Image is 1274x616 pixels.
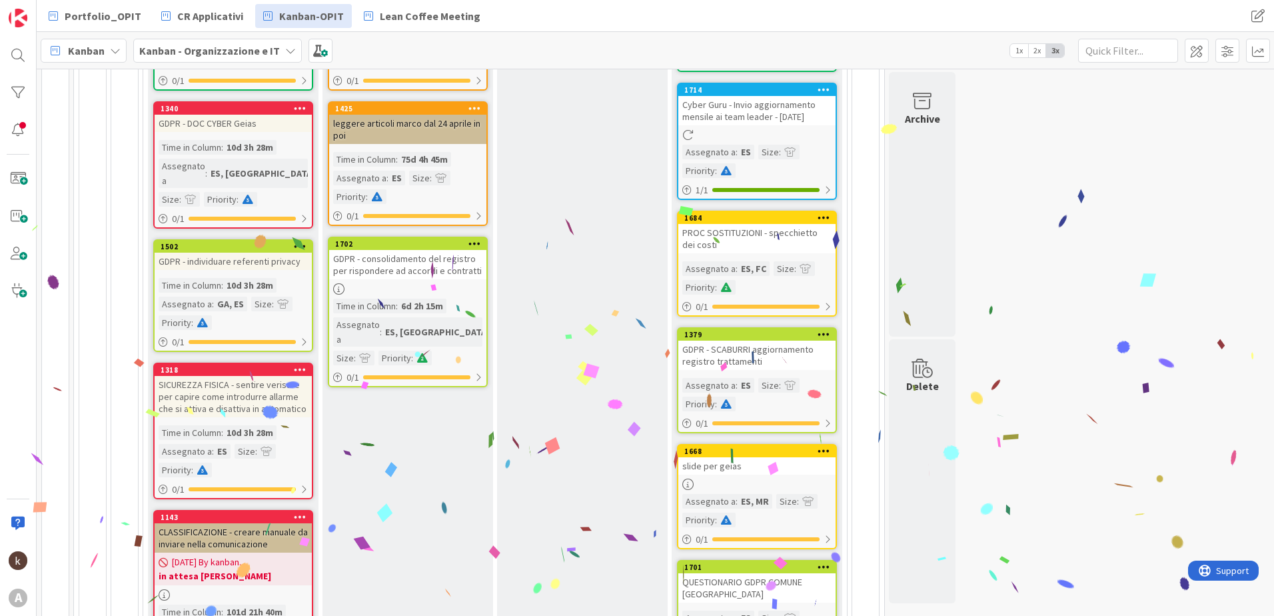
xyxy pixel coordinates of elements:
div: GDPR - SCABURRI aggiornamento registro trattamenti [678,341,836,370]
div: GDPR - consolidamento del registro per rispondere ad accordi e contratti [329,250,486,279]
span: : [221,140,223,155]
span: : [779,145,781,159]
span: 0 / 1 [696,533,708,547]
a: CR Applicativi [153,4,251,28]
div: 1714Cyber Guru - Invio aggiornamento mensile ai team leader - [DATE] [678,84,836,125]
div: 0/1 [678,531,836,548]
div: 10d 3h 28m [223,425,277,440]
div: slide per geias [678,457,836,475]
div: A [9,589,27,607]
div: 1702GDPR - consolidamento del registro per rispondere ad accordi e contratti [329,238,486,279]
div: Time in Column [159,140,221,155]
div: 75d 4h 45m [398,152,451,167]
span: : [779,378,781,393]
div: 1684PROC SOSTITUZIONI - specchietto dei costi [678,212,836,253]
span: : [736,494,738,509]
span: 0 / 1 [172,74,185,88]
div: Priority [204,192,237,207]
div: Size [333,351,354,365]
div: 1318 [155,364,312,376]
div: Cyber Guru - Invio aggiornamento mensile ai team leader - [DATE] [678,96,836,125]
div: GA, ES [214,297,247,311]
span: 0 / 1 [696,417,708,431]
div: 0/1 [329,369,486,386]
img: Visit kanbanzone.com [9,9,27,27]
a: 1702GDPR - consolidamento del registro per rispondere ad accordi e contrattiTime in Column:6d 2h ... [328,237,488,387]
div: Delete [906,378,939,394]
div: ES, FC [738,261,770,276]
div: Assegnato a [159,159,205,188]
div: Time in Column [333,299,396,313]
span: : [715,280,717,295]
span: 0 / 1 [172,212,185,226]
span: : [430,171,432,185]
a: 1502GDPR - individuare referenti privacyTime in Column:10d 3h 28mAssegnato a:GA, ESSize:Priority:0/1 [153,239,313,352]
span: : [380,325,382,339]
div: GDPR - DOC CYBER Geias [155,115,312,132]
span: 1x [1010,44,1028,57]
span: : [212,297,214,311]
div: Assegnato a [682,378,736,393]
div: leggere articoli marco dal 24 aprile in poi [329,115,486,144]
div: ES [214,444,231,459]
div: Assegnato a [682,494,736,509]
div: Priority [682,280,715,295]
a: 1714Cyber Guru - Invio aggiornamento mensile ai team leader - [DATE]Assegnato a:ESSize:Priority:1/1 [677,83,837,200]
span: : [205,166,207,181]
div: 1701QUESTIONARIO GDPR COMUNE [GEOGRAPHIC_DATA] [678,561,836,603]
div: Archive [905,111,940,127]
div: 1379 [678,329,836,341]
div: PROC SOSTITUZIONI - specchietto dei costi [678,224,836,253]
b: Kanban - Organizzazione e IT [139,44,280,57]
span: 0 / 1 [346,371,359,385]
div: CLASSIFICAZIONE - creare manuale da inviare nella comunicazione [155,523,312,553]
div: Priority [333,189,366,204]
div: Size [758,378,779,393]
div: Priority [159,463,191,477]
b: in attesa [PERSON_NAME] [159,569,308,583]
div: 1502 [155,241,312,253]
div: 1714 [678,84,836,96]
span: [DATE] By kanban... [172,555,245,569]
div: Size [235,444,255,459]
div: 1/1 [678,182,836,199]
div: QUESTIONARIO GDPR COMUNE [GEOGRAPHIC_DATA] [678,573,836,603]
span: : [237,192,239,207]
div: 1668 [684,447,836,456]
span: 0 / 1 [172,335,185,349]
input: Quick Filter... [1078,39,1178,63]
a: 1379GDPR - SCABURRI aggiornamento registro trattamentiAssegnato a:ESSize:Priority:0/1 [677,327,837,433]
div: 0/1 [155,73,312,89]
span: : [736,378,738,393]
div: 1379 [684,330,836,339]
div: Priority [378,351,411,365]
span: : [221,278,223,293]
div: Assegnato a [682,145,736,159]
a: 1425leggere articoli marco dal 24 aprile in poiTime in Column:75d 4h 45mAssegnato a:ESSize:Priori... [328,101,488,226]
span: : [411,351,413,365]
span: Kanban [68,43,105,59]
div: 0/1 [155,334,312,351]
span: : [736,261,738,276]
div: 10d 3h 28m [223,278,277,293]
span: : [715,397,717,411]
span: : [179,192,181,207]
div: Priority [682,513,715,527]
div: Size [758,145,779,159]
a: 1684PROC SOSTITUZIONI - specchietto dei costiAssegnato a:ES, FCSize:Priority:0/1 [677,211,837,317]
span: 0 / 1 [696,300,708,314]
span: : [794,261,796,276]
div: ES [738,145,754,159]
div: Assegnato a [159,444,212,459]
div: 1379GDPR - SCABURRI aggiornamento registro trattamenti [678,329,836,370]
div: Assegnato a [159,297,212,311]
div: 0/1 [678,415,836,432]
div: 1714 [684,85,836,95]
div: 1340GDPR - DOC CYBER Geias [155,103,312,132]
div: Priority [682,397,715,411]
a: Lean Coffee Meeting [356,4,488,28]
a: 1318SICUREZZA FISICA - sentire verisure per capire come introdurre allarme che si attiva e disatt... [153,363,313,499]
div: 1701 [684,563,836,572]
div: Size [159,192,179,207]
div: ES, MR [738,494,772,509]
